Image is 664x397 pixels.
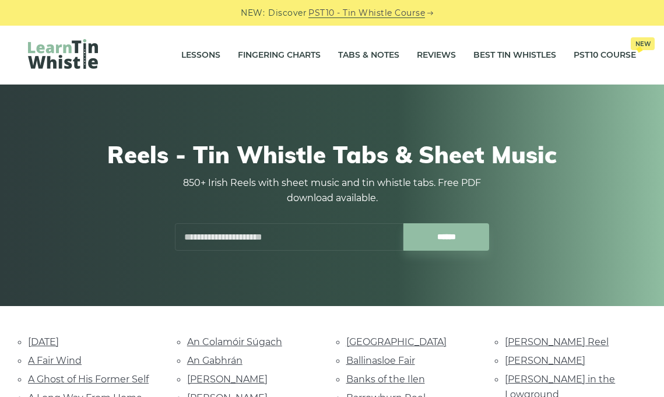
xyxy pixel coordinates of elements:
[28,39,98,69] img: LearnTinWhistle.com
[631,37,655,50] span: New
[187,374,268,385] a: [PERSON_NAME]
[175,175,490,206] p: 850+ Irish Reels with sheet music and tin whistle tabs. Free PDF download available.
[238,41,321,70] a: Fingering Charts
[346,336,447,347] a: [GEOGRAPHIC_DATA]
[505,355,585,366] a: [PERSON_NAME]
[473,41,556,70] a: Best Tin Whistles
[181,41,220,70] a: Lessons
[28,374,149,385] a: A Ghost of His Former Self
[505,336,609,347] a: [PERSON_NAME] Reel
[28,336,59,347] a: [DATE]
[28,355,82,366] a: A Fair Wind
[187,336,282,347] a: An Colamóir Súgach
[346,374,425,385] a: Banks of the Ilen
[574,41,636,70] a: PST10 CourseNew
[346,355,415,366] a: Ballinasloe Fair
[417,41,456,70] a: Reviews
[187,355,243,366] a: An Gabhrán
[338,41,399,70] a: Tabs & Notes
[34,140,630,168] h1: Reels - Tin Whistle Tabs & Sheet Music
